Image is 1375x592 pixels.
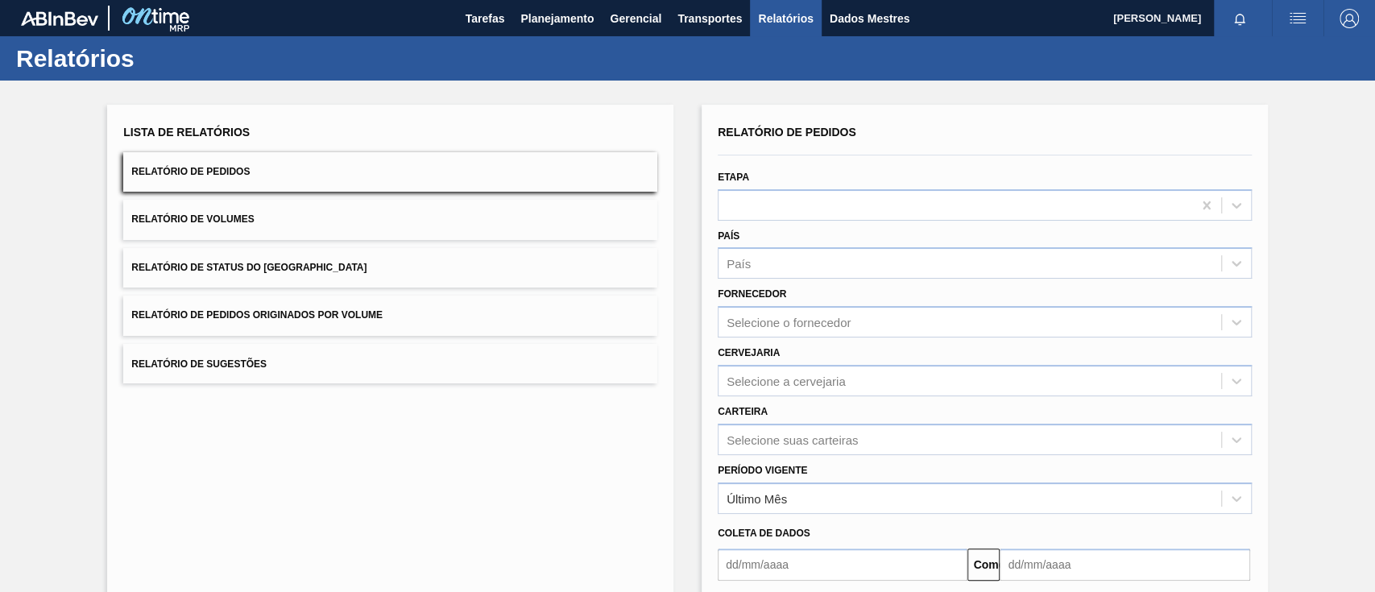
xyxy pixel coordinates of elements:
font: Selecione suas carteiras [727,433,858,446]
font: Período Vigente [718,465,807,476]
button: Relatório de Pedidos Originados por Volume [123,296,657,335]
font: Relatório de Status do [GEOGRAPHIC_DATA] [131,262,367,273]
font: Gerencial [610,12,661,25]
img: ações do usuário [1288,9,1307,28]
font: Relatório de Pedidos [131,166,250,177]
button: Relatório de Pedidos [123,152,657,192]
font: Lista de Relatórios [123,126,250,139]
font: Tarefas [466,12,505,25]
font: Relatórios [758,12,813,25]
font: [PERSON_NAME] [1113,12,1201,24]
button: Relatório de Volumes [123,200,657,239]
font: Relatório de Pedidos Originados por Volume [131,310,383,321]
font: Comeu [973,558,1011,571]
font: Dados Mestres [830,12,910,25]
font: Carteira [718,406,768,417]
button: Relatório de Status do [GEOGRAPHIC_DATA] [123,248,657,288]
font: Selecione o fornecedor [727,316,851,329]
button: Relatório de Sugestões [123,344,657,383]
font: Último Mês [727,491,787,505]
font: Fornecedor [718,288,786,300]
font: Coleta de dados [718,528,810,539]
img: TNhmsLtSVTkK8tSr43FrP2fwEKptu5GPRR3wAAAABJRU5ErkJggg== [21,11,98,26]
input: dd/mm/aaaa [718,549,967,581]
font: Selecione a cervejaria [727,374,846,387]
font: Relatório de Sugestões [131,358,267,369]
button: Notificações [1214,7,1265,30]
button: Comeu [967,549,1000,581]
font: Relatórios [16,45,135,72]
font: Cervejaria [718,347,780,358]
font: Relatório de Volumes [131,214,254,226]
font: País [718,230,739,242]
img: Sair [1340,9,1359,28]
font: Relatório de Pedidos [718,126,856,139]
font: País [727,257,751,271]
input: dd/mm/aaaa [1000,549,1249,581]
font: Transportes [677,12,742,25]
font: Etapa [718,172,749,183]
font: Planejamento [520,12,594,25]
